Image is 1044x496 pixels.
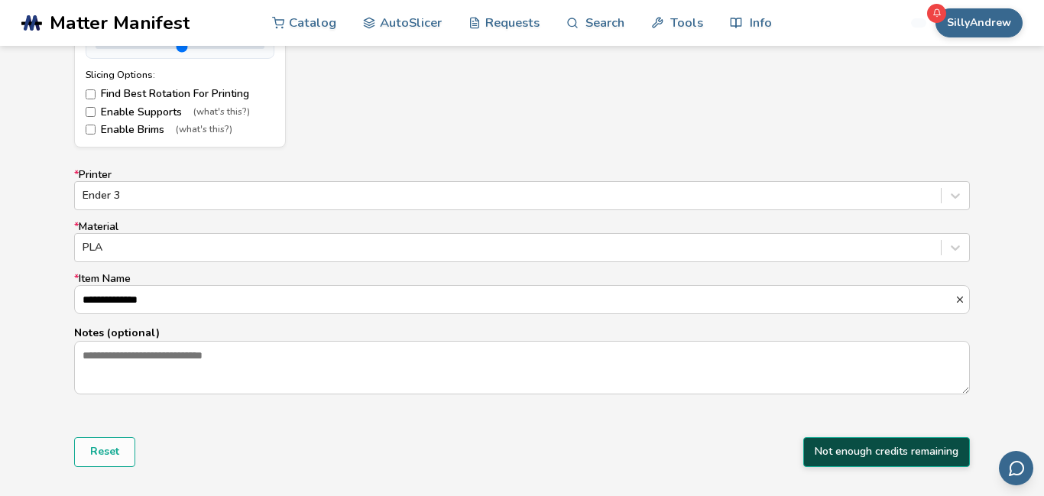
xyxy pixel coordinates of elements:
[86,70,274,80] div: Slicing Options:
[86,106,274,118] label: Enable Supports
[86,125,96,135] input: Enable Brims(what's this?)
[999,451,1033,485] button: Send feedback via email
[193,107,250,118] span: (what's this?)
[176,125,232,135] span: (what's this?)
[803,437,970,466] button: Not enough credits remaining
[955,294,969,305] button: *Item Name
[86,89,96,99] input: Find Best Rotation For Printing
[75,342,969,394] textarea: Notes (optional)
[74,437,135,466] button: Reset
[74,169,970,210] label: Printer
[74,273,970,314] label: Item Name
[86,107,96,117] input: Enable Supports(what's this?)
[86,88,274,100] label: Find Best Rotation For Printing
[50,12,190,34] span: Matter Manifest
[74,325,970,341] p: Notes (optional)
[75,286,955,313] input: *Item Name
[935,8,1023,37] button: SillyAndrew
[74,221,970,262] label: Material
[86,124,274,136] label: Enable Brims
